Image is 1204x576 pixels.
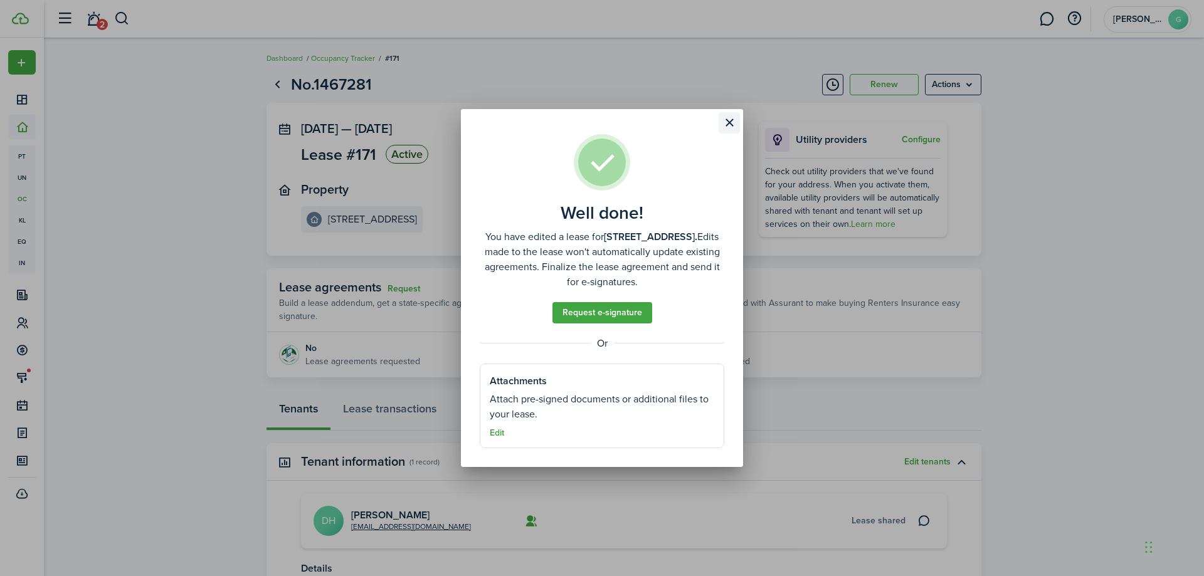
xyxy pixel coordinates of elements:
[1145,528,1153,566] div: Drag
[480,229,724,290] well-done-description: You have edited a lease for Edits made to the lease won't automatically update existing agreement...
[490,392,714,422] well-done-section-description: Attach pre-signed documents or additional files to your lease.
[719,112,740,134] button: Close modal
[552,302,652,323] a: Request e-signature
[490,428,504,438] button: Edit
[995,441,1204,576] iframe: Chat Widget
[480,336,724,351] well-done-separator: Or
[490,374,547,389] well-done-section-title: Attachments
[604,229,697,244] b: [STREET_ADDRESS].
[561,203,643,223] well-done-title: Well done!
